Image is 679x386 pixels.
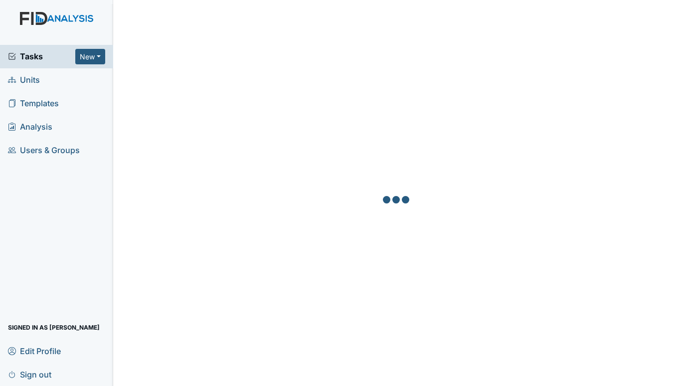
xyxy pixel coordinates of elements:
span: Users & Groups [8,143,80,158]
span: Edit Profile [8,343,61,359]
span: Signed in as [PERSON_NAME] [8,320,100,335]
span: Templates [8,96,59,111]
span: Sign out [8,367,51,382]
span: Units [8,72,40,88]
span: Analysis [8,119,52,135]
button: New [75,49,105,64]
a: Tasks [8,50,75,62]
